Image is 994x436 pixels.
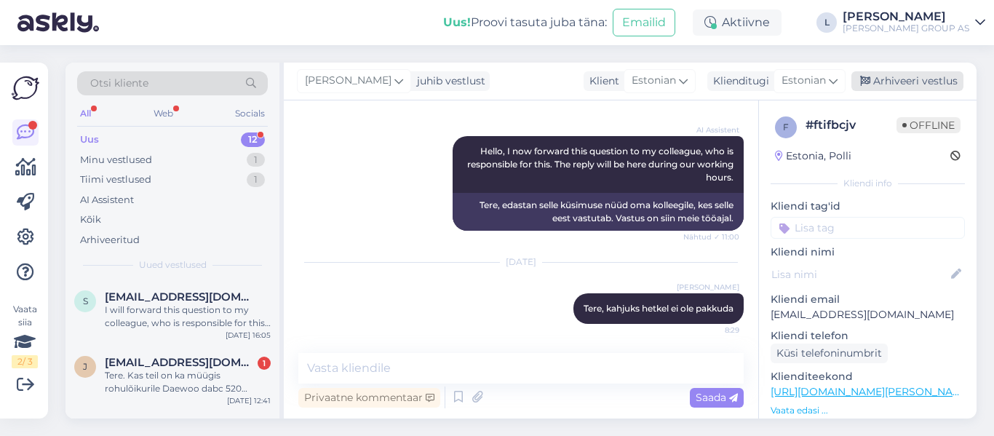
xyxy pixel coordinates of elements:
[139,258,207,271] span: Uued vestlused
[613,9,675,36] button: Emailid
[693,9,782,36] div: Aktiivne
[683,231,739,242] span: Nähtud ✓ 11:00
[105,356,256,369] span: jurgenjoela@gmail.com
[298,388,440,408] div: Privaatne kommentaar
[77,104,94,123] div: All
[677,282,739,293] span: [PERSON_NAME]
[771,245,965,260] p: Kliendi nimi
[298,255,744,269] div: [DATE]
[771,177,965,190] div: Kliendi info
[632,73,676,89] span: Estonian
[771,307,965,322] p: [EMAIL_ADDRESS][DOMAIN_NAME]
[896,117,961,133] span: Offline
[771,369,965,384] p: Klienditeekond
[816,12,837,33] div: L
[467,146,736,183] span: Hello, I now forward this question to my colleague, who is responsible for this. The reply will b...
[83,296,88,306] span: s
[232,104,268,123] div: Socials
[843,23,969,34] div: [PERSON_NAME] GROUP AS
[843,11,969,23] div: [PERSON_NAME]
[80,153,152,167] div: Minu vestlused
[771,385,971,398] a: [URL][DOMAIN_NAME][PERSON_NAME]
[707,74,769,89] div: Klienditugi
[83,361,87,372] span: j
[105,304,271,330] div: I will forward this question to my colleague, who is responsible for this. The reply will be here...
[411,74,485,89] div: juhib vestlust
[771,199,965,214] p: Kliendi tag'id
[258,357,271,370] div: 1
[806,116,896,134] div: # ftifbcjv
[12,355,38,368] div: 2 / 3
[247,173,265,187] div: 1
[241,132,265,147] div: 12
[685,325,739,336] span: 8:29
[443,14,607,31] div: Proovi tasuta juba täna:
[227,395,271,406] div: [DATE] 12:41
[584,74,619,89] div: Klient
[775,148,851,164] div: Estonia, Polli
[771,404,965,417] p: Vaata edasi ...
[771,266,948,282] input: Lisa nimi
[80,193,134,207] div: AI Assistent
[696,391,738,404] span: Saada
[771,217,965,239] input: Lisa tag
[584,303,733,314] span: Tere, kahjuks hetkel ei ole pakkuda
[453,193,744,231] div: Tere, edastan selle küsimuse nüüd oma kolleegile, kes selle eest vastutab. Vastus on siin meie tö...
[305,73,391,89] span: [PERSON_NAME]
[685,124,739,135] span: AI Assistent
[782,73,826,89] span: Estonian
[90,76,148,91] span: Otsi kliente
[771,292,965,307] p: Kliendi email
[12,303,38,368] div: Vaata siia
[80,132,99,147] div: Uus
[12,74,39,102] img: Askly Logo
[771,344,888,363] div: Küsi telefoninumbrit
[851,71,963,91] div: Arhiveeri vestlus
[80,173,151,187] div: Tiimi vestlused
[80,213,101,227] div: Kõik
[843,11,985,34] a: [PERSON_NAME][PERSON_NAME] GROUP AS
[247,153,265,167] div: 1
[105,369,271,395] div: Tere. Kas teil on ka müügis rohulõikurile Daewoo dabc 520 käimatõmbamis osa. Lisan pildi
[80,233,140,247] div: Arhiveeritud
[771,328,965,344] p: Kliendi telefon
[105,290,256,304] span: sander@linnalabor.ee
[151,104,176,123] div: Web
[443,15,471,29] b: Uus!
[783,122,789,132] span: f
[226,330,271,341] div: [DATE] 16:05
